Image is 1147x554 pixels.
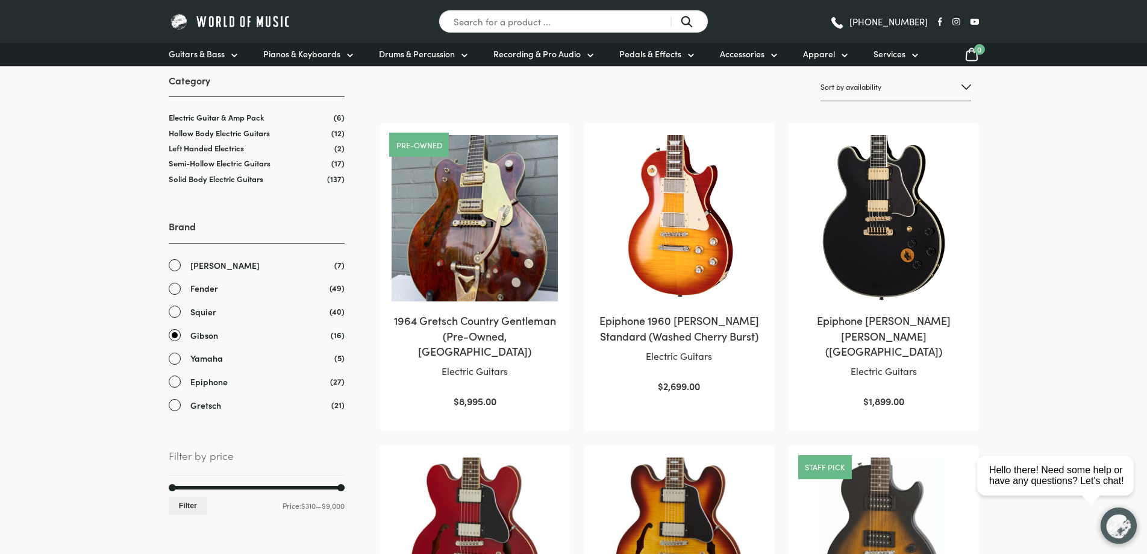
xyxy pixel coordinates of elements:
[169,497,345,514] div: Price: —
[849,17,928,26] span: [PHONE_NUMBER]
[658,379,700,392] bdi: 2,699.00
[874,48,905,60] span: Services
[619,48,681,60] span: Pedals & Effects
[596,135,762,394] a: Epiphone 1960 [PERSON_NAME] Standard (Washed Cherry Burst)Electric Guitars $2,699.00
[169,351,345,365] a: Yamaha
[169,282,345,295] a: Fender
[396,141,442,149] a: Pre-owned
[863,394,869,408] span: $
[190,305,216,319] span: Squier
[169,173,263,184] a: Solid Body Electric Guitars
[169,74,345,97] h3: Category
[169,375,345,389] a: Epiphone
[169,219,345,243] h3: Brand
[263,48,340,60] span: Pianos & Keyboards
[830,13,928,31] a: [PHONE_NUMBER]
[439,10,708,33] input: Search for a product ...
[820,73,971,101] select: Shop order
[169,12,292,31] img: World of Music
[169,447,345,475] span: Filter by price
[169,329,345,342] a: Gibson
[190,259,260,272] span: [PERSON_NAME]
[658,379,663,392] span: $
[379,48,455,60] span: Drums & Percussion
[974,44,985,55] span: 0
[169,112,264,123] a: Electric Guitar & Amp Pack
[331,158,345,168] span: (17)
[805,463,845,471] a: Staff pick
[596,348,762,364] p: Electric Guitars
[330,305,345,318] span: (40)
[169,157,270,169] a: Semi-Hollow Electric Guitars
[169,305,345,319] a: Squier
[331,128,345,138] span: (12)
[169,219,345,412] div: Brand
[972,421,1147,554] iframe: Chat with our support team
[190,282,218,295] span: Fender
[190,398,221,412] span: Gretsch
[330,282,345,294] span: (49)
[801,135,966,301] img: Epiphone B.B. King Lucille Close View
[169,497,208,514] button: Filter
[334,112,345,122] span: (6)
[493,48,581,60] span: Recording & Pro Audio
[801,135,966,409] a: Epiphone [PERSON_NAME] [PERSON_NAME] ([GEOGRAPHIC_DATA])Electric Guitars $1,899.00
[169,398,345,412] a: Gretsch
[169,48,225,60] span: Guitars & Bass
[392,313,557,359] h2: 1964 Gretsch Country Gentleman (Pre-Owned, [GEOGRAPHIC_DATA])
[322,500,345,511] span: $9,000
[169,142,244,154] a: Left Handed Electrics
[334,351,345,364] span: (5)
[863,394,904,408] bdi: 1,899.00
[803,48,835,60] span: Apparel
[801,364,966,379] p: Electric Guitars
[330,375,345,388] span: (27)
[720,48,764,60] span: Accessories
[331,329,345,341] span: (16)
[190,329,218,342] span: Gibson
[301,500,316,511] span: $310
[331,398,345,411] span: (21)
[334,259,345,271] span: (7)
[169,259,345,272] a: [PERSON_NAME]
[190,375,228,389] span: Epiphone
[596,313,762,343] h2: Epiphone 1960 [PERSON_NAME] Standard (Washed Cherry Burst)
[392,135,557,301] img: 1964 Gretsch Country Gentleman (Pre-Owned, OHSC)
[169,127,270,139] a: Hollow Body Electric Guitars
[801,313,966,359] h2: Epiphone [PERSON_NAME] [PERSON_NAME] ([GEOGRAPHIC_DATA])
[454,394,459,408] span: $
[454,394,496,408] bdi: 8,995.00
[334,143,345,153] span: (2)
[596,135,762,301] img: Epiphone 1960 Les Paul Standard Washed Cherry Burst Closeup 2 Close view
[392,364,557,379] p: Electric Guitars
[190,351,223,365] span: Yamaha
[327,174,345,184] span: (137)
